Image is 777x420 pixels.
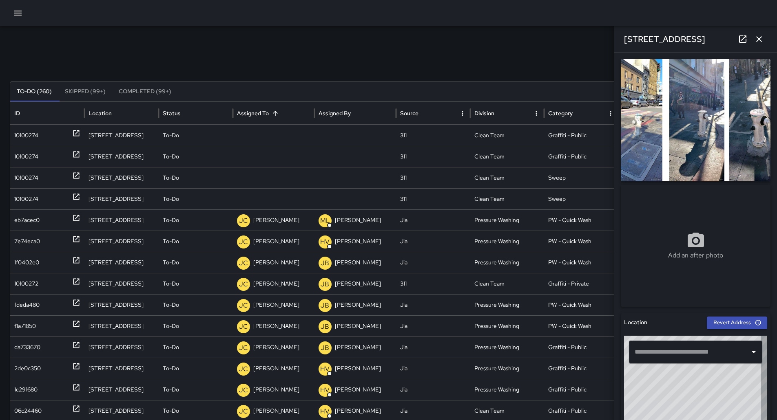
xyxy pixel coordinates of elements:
p: JC [239,279,248,289]
div: Jia [396,315,470,336]
p: To-Do [163,252,179,273]
p: To-Do [163,146,179,167]
div: Clean Team [470,146,545,167]
p: [PERSON_NAME] [335,252,381,273]
p: [PERSON_NAME] [253,210,299,231]
div: Pressure Washing [470,252,545,273]
p: [PERSON_NAME] [253,379,299,400]
p: To-Do [163,358,179,379]
p: JC [239,407,248,416]
p: JB [321,279,329,289]
p: [PERSON_NAME] [253,337,299,358]
p: [PERSON_NAME] [335,358,381,379]
div: eb7acec0 [14,210,40,231]
div: 460 Natoma Street [84,358,159,379]
p: HV [320,237,330,247]
div: 1c291680 [14,379,38,400]
div: 75 6th Street [84,125,159,146]
button: Completed (99+) [112,82,178,101]
p: [PERSON_NAME] [335,316,381,336]
div: Clean Team [470,188,545,209]
div: Jia [396,294,470,315]
p: JC [239,322,248,332]
p: [PERSON_NAME] [253,252,299,273]
div: Source [400,110,418,117]
p: JC [239,385,248,395]
p: To-Do [163,210,179,231]
div: Assigned To [237,110,269,117]
p: [PERSON_NAME] [253,231,299,252]
div: Graffiti - Public [544,379,618,400]
div: f1a71850 [14,316,36,336]
p: [PERSON_NAME] [335,210,381,231]
div: Sweep [544,188,618,209]
div: Pressure Washing [470,315,545,336]
div: Graffiti - Public [544,125,618,146]
div: Jia [396,336,470,358]
p: JC [239,301,248,310]
div: PW - Quick Wash [544,252,618,273]
p: JB [321,322,329,332]
p: To-Do [163,125,179,146]
div: Jia [396,358,470,379]
div: PW - Quick Wash [544,315,618,336]
p: JB [321,343,329,353]
div: Jia [396,379,470,400]
div: Pressure Washing [470,231,545,252]
div: Graffiti - Public [544,358,618,379]
div: 10100274 [14,125,38,146]
div: Location [89,110,112,117]
div: Clean Team [470,167,545,188]
div: Jia [396,252,470,273]
div: Pressure Washing [470,358,545,379]
div: PW - Quick Wash [544,209,618,231]
div: Pressure Washing [470,294,545,315]
button: Sort [270,108,281,119]
div: Graffiti - Public [544,146,618,167]
div: 311 [396,125,470,146]
button: To-Do (260) [10,82,58,101]
div: 311 [396,188,470,209]
div: PW - Quick Wash [544,231,618,252]
div: Assigned By [319,110,351,117]
p: HV [320,407,330,416]
div: 973 Minna Street [84,294,159,315]
p: JB [321,258,329,268]
div: fdeda480 [14,295,40,315]
p: JC [239,237,248,247]
div: Pressure Washing [470,209,545,231]
p: JC [239,343,248,353]
div: 508 Natoma Street [84,252,159,273]
button: Source column menu [457,108,468,119]
p: To-Do [163,295,179,315]
div: Division [474,110,494,117]
div: Jia [396,209,470,231]
div: Clean Team [470,125,545,146]
p: JB [321,301,329,310]
div: 1218 Market Street [84,209,159,231]
p: HV [320,385,330,395]
div: 1475 Mission Street [84,273,159,294]
p: JC [239,216,248,226]
div: 60 6th Street [84,231,159,252]
p: To-Do [163,316,179,336]
div: PW - Quick Wash [544,294,618,315]
div: 1003 Market Street [84,167,159,188]
button: Skipped (99+) [58,82,112,101]
p: To-Do [163,189,179,209]
div: Jia [396,231,470,252]
p: To-Do [163,337,179,358]
p: [PERSON_NAME] [253,358,299,379]
p: [PERSON_NAME] [335,273,381,294]
p: [PERSON_NAME] [253,316,299,336]
div: Graffiti - Public [544,336,618,358]
div: ID [14,110,20,117]
button: Category column menu [605,108,616,119]
p: [PERSON_NAME] [253,273,299,294]
div: 311 [396,167,470,188]
div: Clean Team [470,273,545,294]
button: Division column menu [531,108,542,119]
div: 10100274 [14,189,38,209]
p: [PERSON_NAME] [335,295,381,315]
div: 184 6th Street [84,336,159,358]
